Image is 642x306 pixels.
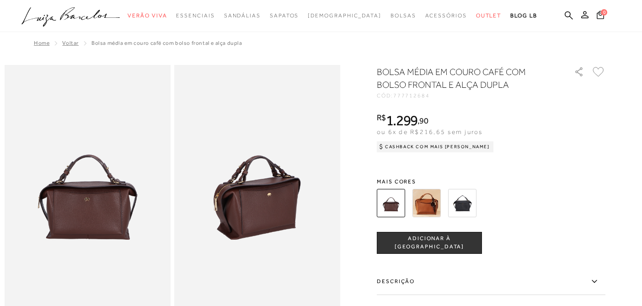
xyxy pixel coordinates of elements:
[377,232,482,254] button: ADICIONAR À [GEOGRAPHIC_DATA]
[476,12,502,19] span: Outlet
[425,12,467,19] span: Acessórios
[377,65,548,91] h1: BOLSA MÉDIA EM COURO CAFÉ COM BOLSO FRONTAL E ALÇA DUPLA
[417,117,428,125] i: ,
[377,189,405,217] img: BOLSA MÉDIA EM COURO CAFÉ COM BOLSO FRONTAL E ALÇA DUPLA
[601,9,607,16] span: 0
[377,93,560,98] div: CÓD:
[377,141,493,152] div: Cashback com Mais [PERSON_NAME]
[224,12,261,19] span: Sandálias
[393,92,430,99] span: 777712684
[176,7,214,24] a: categoryNavScreenReaderText
[594,10,607,22] button: 0
[377,179,605,184] span: Mais cores
[386,112,418,129] span: 1.299
[176,12,214,19] span: Essenciais
[270,7,299,24] a: categoryNavScreenReaderText
[448,189,476,217] img: BOLSA MÉDIA EM COURO PRETO COM BOLSO FRONTAL E ALÇA DUPLA
[270,12,299,19] span: Sapatos
[308,7,381,24] a: noSubCategoriesText
[391,7,416,24] a: categoryNavScreenReaderText
[308,12,381,19] span: [DEMOGRAPHIC_DATA]
[377,235,481,251] span: ADICIONAR À [GEOGRAPHIC_DATA]
[34,40,49,46] a: Home
[377,268,605,295] label: Descrição
[128,7,167,24] a: categoryNavScreenReaderText
[128,12,167,19] span: Verão Viva
[510,12,537,19] span: BLOG LB
[224,7,261,24] a: categoryNavScreenReaderText
[476,7,502,24] a: categoryNavScreenReaderText
[62,40,79,46] a: Voltar
[391,12,416,19] span: Bolsas
[377,113,386,122] i: R$
[419,116,428,125] span: 90
[91,40,242,46] span: BOLSA MÉDIA EM COURO CAFÉ COM BOLSO FRONTAL E ALÇA DUPLA
[412,189,441,217] img: BOLSA MÉDIA EM COURO CARAMELO COM BOLSO FRONTAL E ALÇA DUPLA
[425,7,467,24] a: categoryNavScreenReaderText
[510,7,537,24] a: BLOG LB
[377,128,482,135] span: ou 6x de R$216,65 sem juros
